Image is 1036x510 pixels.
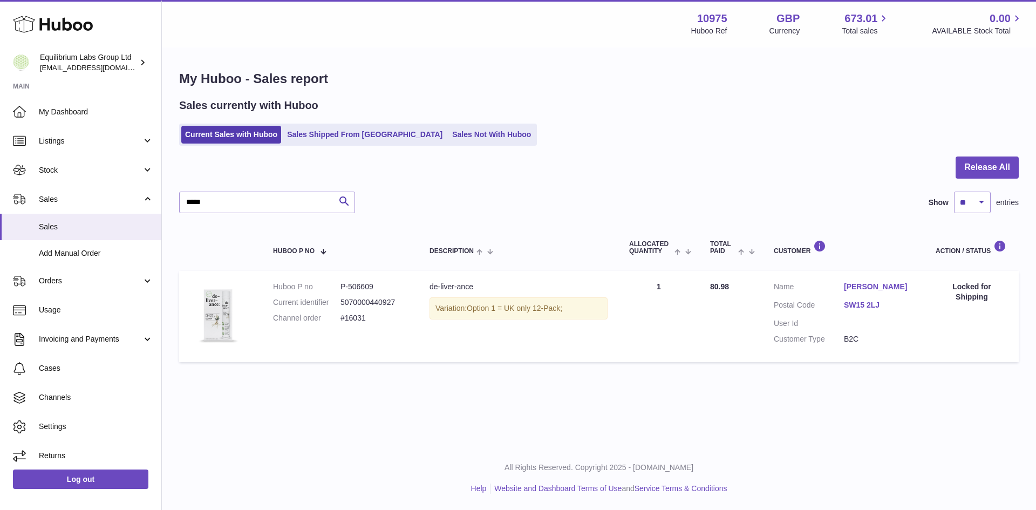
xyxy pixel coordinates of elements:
h2: Sales currently with Huboo [179,98,318,113]
span: Huboo P no [273,248,315,255]
td: 1 [618,271,699,362]
a: SW15 2LJ [844,300,914,310]
span: Add Manual Order [39,248,153,259]
span: [EMAIL_ADDRESS][DOMAIN_NAME] [40,63,159,72]
span: Invoicing and Payments [39,334,142,344]
dd: 5070000440927 [340,297,408,308]
li: and [490,484,727,494]
dt: User Id [774,318,844,329]
span: Returns [39,451,153,461]
div: de-liver-ance [430,282,608,292]
span: Description [430,248,474,255]
div: Locked for Shipping [936,282,1008,302]
span: Sales [39,222,153,232]
div: Action / Status [936,240,1008,255]
p: All Rights Reserved. Copyright 2025 - [DOMAIN_NAME] [171,463,1027,473]
a: Log out [13,470,148,489]
button: Release All [956,157,1019,179]
span: Option 1 = UK only 12-Pack; [467,304,562,312]
img: 3PackDeliverance_Front.jpg [190,282,244,349]
div: Currency [769,26,800,36]
a: Current Sales with Huboo [181,126,281,144]
span: entries [996,198,1019,208]
a: Service Terms & Conditions [635,484,727,493]
dt: Postal Code [774,300,844,313]
strong: 10975 [697,11,727,26]
dt: Customer Type [774,334,844,344]
span: Orders [39,276,142,286]
span: AVAILABLE Stock Total [932,26,1023,36]
span: Cases [39,363,153,373]
a: 673.01 Total sales [842,11,890,36]
dt: Huboo P no [273,282,340,292]
span: Total paid [710,241,735,255]
a: Help [471,484,487,493]
div: Equilibrium Labs Group Ltd [40,52,137,73]
span: 80.98 [710,282,729,291]
dd: P-506609 [340,282,408,292]
a: [PERSON_NAME] [844,282,914,292]
span: Sales [39,194,142,205]
span: 673.01 [844,11,877,26]
dt: Name [774,282,844,295]
span: Usage [39,305,153,315]
label: Show [929,198,949,208]
strong: GBP [776,11,800,26]
h1: My Huboo - Sales report [179,70,1019,87]
div: Variation: [430,297,608,319]
a: 0.00 AVAILABLE Stock Total [932,11,1023,36]
div: Huboo Ref [691,26,727,36]
span: 0.00 [990,11,1011,26]
a: Website and Dashboard Terms of Use [494,484,622,493]
span: ALLOCATED Quantity [629,241,672,255]
span: Total sales [842,26,890,36]
dd: #16031 [340,313,408,323]
span: My Dashboard [39,107,153,117]
span: Settings [39,421,153,432]
span: Listings [39,136,142,146]
a: Sales Shipped From [GEOGRAPHIC_DATA] [283,126,446,144]
div: Customer [774,240,914,255]
img: huboo@equilibriumlabs.com [13,55,29,71]
span: Stock [39,165,142,175]
dt: Channel order [273,313,340,323]
a: Sales Not With Huboo [448,126,535,144]
span: Channels [39,392,153,403]
dt: Current identifier [273,297,340,308]
dd: B2C [844,334,914,344]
